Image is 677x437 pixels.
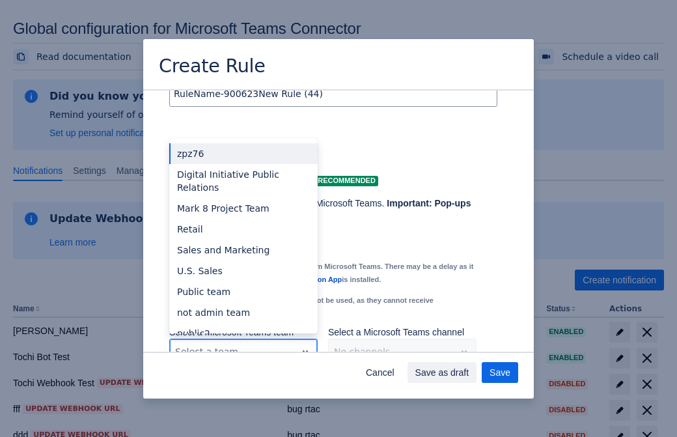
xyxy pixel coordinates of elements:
[169,219,318,240] div: Retail
[169,240,318,261] div: Sales and Marketing
[169,261,318,281] div: U.S. Sales
[159,55,266,80] h3: Create Rule
[169,323,318,344] div: public2
[169,281,318,302] div: Public team
[169,145,497,165] h3: Destination
[169,198,318,219] div: Mark 8 Project Team
[169,164,318,198] div: Digital Initiative Public Relations
[169,143,318,164] div: zpz76
[482,362,518,383] button: Save
[415,362,469,383] span: Save as draft
[169,302,318,323] div: not admin team
[328,326,477,339] p: Select a Microsoft Teams channel
[408,362,477,383] button: Save as draft
[358,362,402,383] button: Cancel
[297,344,313,359] span: open
[170,82,497,106] input: Please enter the name of the rule here
[169,262,473,283] small: Authenticate to get teams and channels from Microsoft Teams. There may be a delay as it verifies ...
[169,197,477,223] p: Use below button to get teams from Microsoft Teams.
[366,362,394,383] span: Cancel
[315,177,378,184] span: Recommended
[490,362,510,383] span: Save
[143,89,534,353] div: Scrollable content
